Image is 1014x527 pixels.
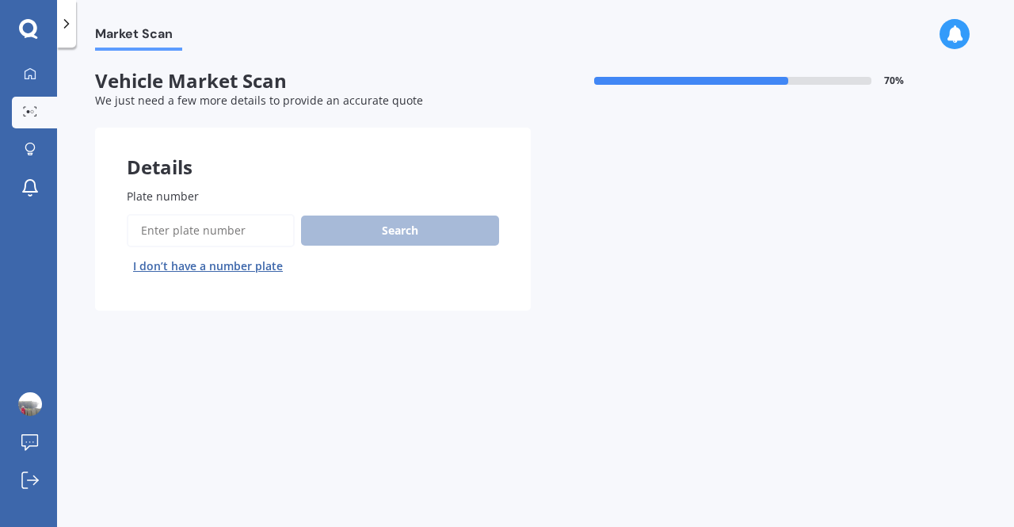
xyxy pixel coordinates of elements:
[127,189,199,204] span: Plate number
[884,75,904,86] span: 70 %
[95,26,182,48] span: Market Scan
[18,392,42,416] img: ACg8ocJjhttXvRXulKC1lnK3YBtsTBNHt10SVX5IJWxeAlIgsu8t1zsu=s96-c
[95,93,423,108] span: We just need a few more details to provide an accurate quote
[95,70,531,93] span: Vehicle Market Scan
[127,254,289,279] button: I don’t have a number plate
[95,128,531,175] div: Details
[127,214,295,247] input: Enter plate number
